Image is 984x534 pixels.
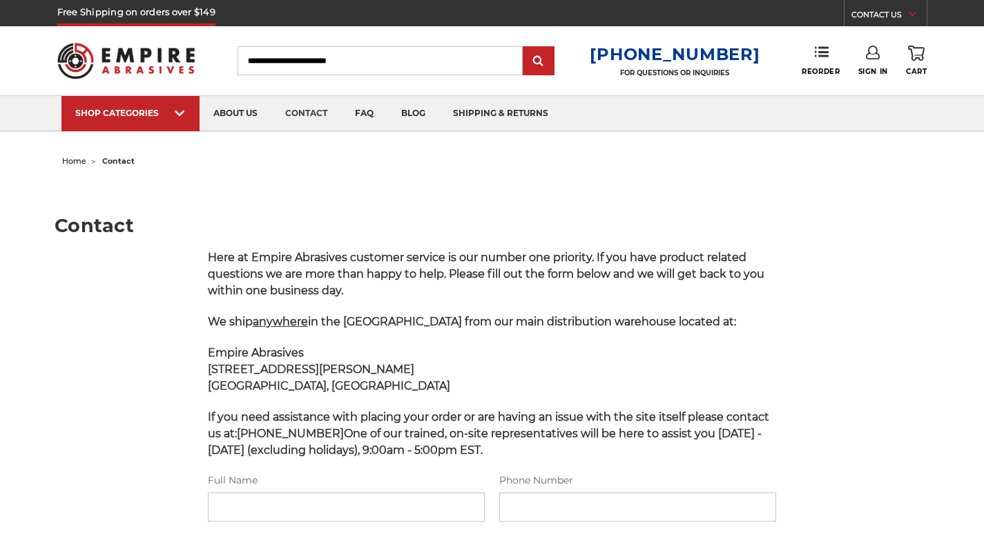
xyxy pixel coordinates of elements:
a: Cart [906,46,927,76]
span: Sign In [858,67,888,76]
a: blog [387,96,439,131]
a: Reorder [802,46,840,75]
span: Cart [906,67,927,76]
a: contact [271,96,341,131]
h1: Contact [55,216,929,235]
a: faq [341,96,387,131]
a: about us [200,96,271,131]
strong: [PHONE_NUMBER] [237,427,344,440]
label: Full Name [208,473,485,488]
span: contact [102,156,135,166]
label: Phone Number [499,473,776,488]
input: Submit [525,48,552,75]
span: We ship in the [GEOGRAPHIC_DATA] from our main distribution warehouse located at: [208,315,736,328]
a: CONTACT US [851,7,927,26]
span: Here at Empire Abrasives customer service is our number one priority. If you have product related... [208,251,764,297]
strong: [STREET_ADDRESS][PERSON_NAME] [GEOGRAPHIC_DATA], [GEOGRAPHIC_DATA] [208,363,450,392]
span: Reorder [802,67,840,76]
a: [PHONE_NUMBER] [590,44,760,64]
img: Empire Abrasives [57,34,195,88]
a: home [62,156,86,166]
span: Empire Abrasives [208,346,304,359]
span: anywhere [253,315,308,328]
span: If you need assistance with placing your order or are having an issue with the site itself please... [208,410,769,457]
div: SHOP CATEGORIES [75,108,186,118]
p: FOR QUESTIONS OR INQUIRIES [590,68,760,77]
a: shipping & returns [439,96,562,131]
